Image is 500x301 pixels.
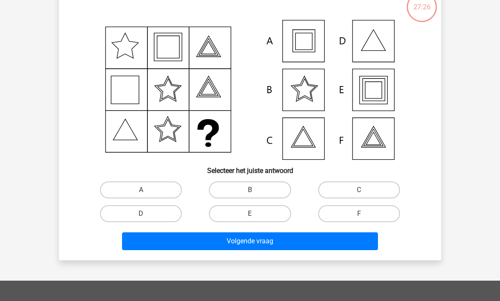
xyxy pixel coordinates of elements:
label: E [209,205,291,222]
label: B [209,181,291,198]
label: A [100,181,182,198]
button: Volgende vraag [122,232,378,250]
label: C [318,181,400,198]
label: D [100,205,182,222]
label: F [318,205,400,222]
h6: Selecteer het juiste antwoord [72,160,428,175]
